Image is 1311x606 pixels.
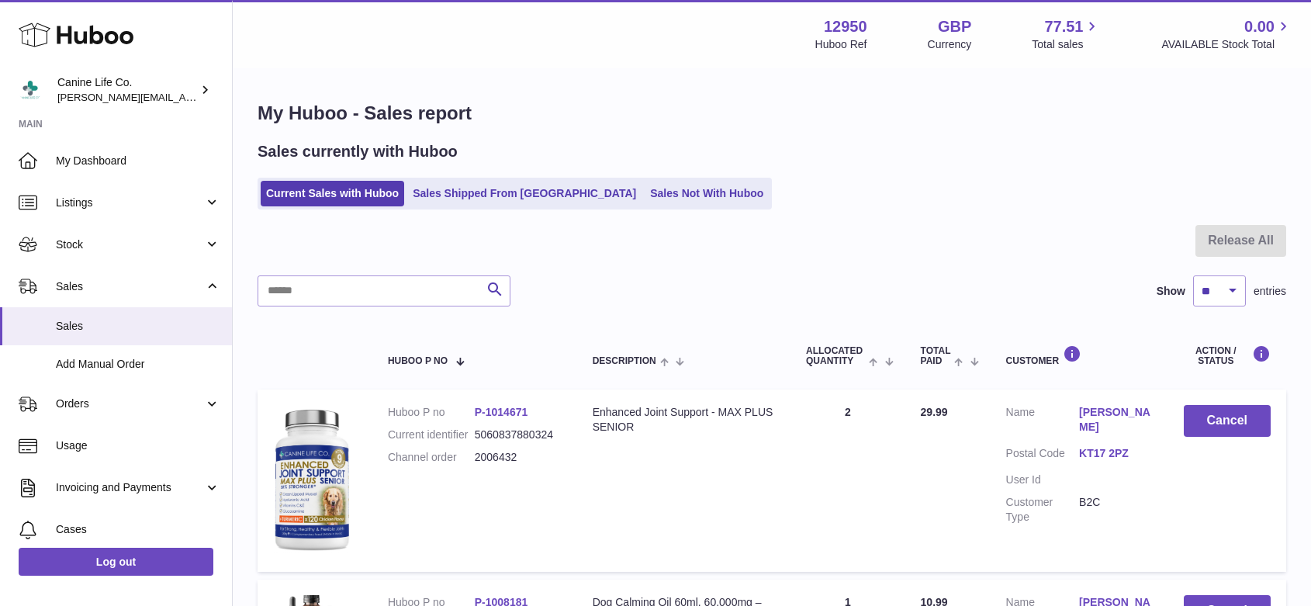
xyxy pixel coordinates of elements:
[921,406,948,418] span: 29.99
[388,428,475,442] dt: Current identifier
[1161,16,1292,52] a: 0.00 AVAILABLE Stock Total
[824,16,867,37] strong: 12950
[1161,37,1292,52] span: AVAILABLE Stock Total
[56,396,204,411] span: Orders
[593,356,656,366] span: Description
[56,196,204,210] span: Listings
[258,141,458,162] h2: Sales currently with Huboo
[258,101,1286,126] h1: My Huboo - Sales report
[593,405,775,435] div: Enhanced Joint Support - MAX PLUS SENIOR
[790,390,905,571] td: 2
[475,450,562,465] dd: 2006432
[1184,345,1271,366] div: Action / Status
[56,279,204,294] span: Sales
[1006,446,1079,465] dt: Postal Code
[57,75,197,105] div: Canine Life Co.
[1184,405,1271,437] button: Cancel
[928,37,972,52] div: Currency
[1032,16,1101,52] a: 77.51 Total sales
[1044,16,1083,37] span: 77.51
[1254,284,1286,299] span: entries
[1079,405,1152,435] a: [PERSON_NAME]
[475,428,562,442] dd: 5060837880324
[56,438,220,453] span: Usage
[1006,473,1079,487] dt: User Id
[273,405,351,552] img: 129501732536582.jpg
[57,91,311,103] span: [PERSON_NAME][EMAIL_ADDRESS][DOMAIN_NAME]
[407,181,642,206] a: Sales Shipped From [GEOGRAPHIC_DATA]
[1079,446,1152,461] a: KT17 2PZ
[56,319,220,334] span: Sales
[1006,405,1079,438] dt: Name
[938,16,971,37] strong: GBP
[56,522,220,537] span: Cases
[1006,345,1153,366] div: Customer
[1032,37,1101,52] span: Total sales
[56,237,204,252] span: Stock
[921,346,951,366] span: Total paid
[388,450,475,465] dt: Channel order
[56,154,220,168] span: My Dashboard
[1079,495,1152,525] dd: B2C
[475,406,528,418] a: P-1014671
[388,405,475,420] dt: Huboo P no
[1006,495,1079,525] dt: Customer Type
[815,37,867,52] div: Huboo Ref
[56,357,220,372] span: Add Manual Order
[645,181,769,206] a: Sales Not With Huboo
[19,548,213,576] a: Log out
[19,78,42,102] img: kevin@clsgltd.co.uk
[388,356,448,366] span: Huboo P no
[1244,16,1275,37] span: 0.00
[806,346,865,366] span: ALLOCATED Quantity
[56,480,204,495] span: Invoicing and Payments
[261,181,404,206] a: Current Sales with Huboo
[1157,284,1185,299] label: Show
